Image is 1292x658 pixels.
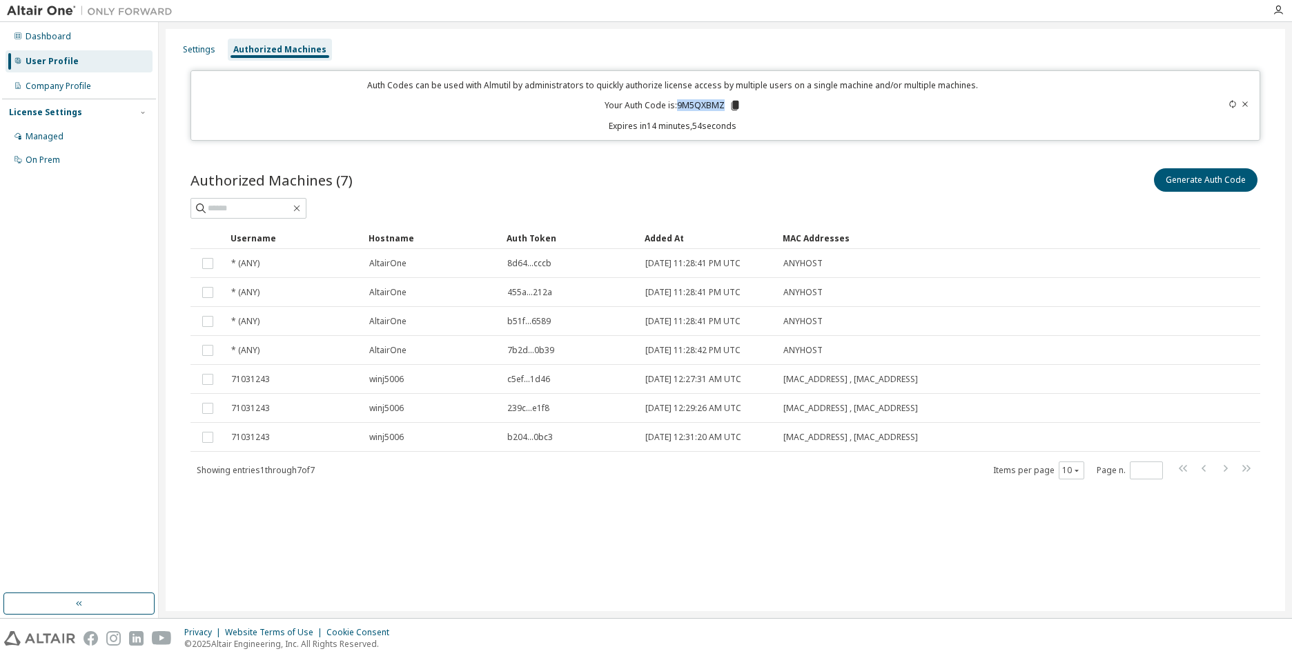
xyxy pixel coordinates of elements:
[4,631,75,646] img: altair_logo.svg
[199,120,1146,132] p: Expires in 14 minutes, 54 seconds
[26,31,71,42] div: Dashboard
[1062,465,1081,476] button: 10
[326,627,398,638] div: Cookie Consent
[199,79,1146,91] p: Auth Codes can be used with Almutil by administrators to quickly authorize license access by mult...
[369,374,404,385] span: winj5006
[26,131,63,142] div: Managed
[184,638,398,650] p: © 2025 Altair Engineering, Inc. All Rights Reserved.
[783,345,823,356] span: ANYHOST
[231,316,260,327] span: * (ANY)
[369,432,404,443] span: winj5006
[183,44,215,55] div: Settings
[507,374,550,385] span: c5ef...1d46
[369,227,496,249] div: Hostname
[369,403,404,414] span: winj5006
[231,258,260,269] span: * (ANY)
[783,432,918,443] span: [MAC_ADDRESS] , [MAC_ADDRESS]
[369,258,407,269] span: AltairOne
[233,44,326,55] div: Authorized Machines
[106,631,121,646] img: instagram.svg
[645,316,741,327] span: [DATE] 11:28:41 PM UTC
[645,403,741,414] span: [DATE] 12:29:26 AM UTC
[507,345,554,356] span: 7b2d...0b39
[7,4,179,18] img: Altair One
[369,345,407,356] span: AltairOne
[645,287,741,298] span: [DATE] 11:28:41 PM UTC
[507,403,549,414] span: 239c...e1f8
[231,287,260,298] span: * (ANY)
[993,461,1084,479] span: Items per page
[26,154,60,166] div: On Prem
[231,432,270,443] span: 71031243
[231,403,270,414] span: 71031243
[645,227,772,249] div: Added At
[129,631,144,646] img: linkedin.svg
[783,403,918,414] span: [MAC_ADDRESS] , [MAC_ADDRESS]
[783,227,1119,249] div: MAC Addresses
[225,627,326,638] div: Website Terms of Use
[1097,461,1163,479] span: Page n.
[152,631,172,646] img: youtube.svg
[26,81,91,92] div: Company Profile
[783,374,918,385] span: [MAC_ADDRESS] , [MAC_ADDRESS]
[231,345,260,356] span: * (ANY)
[231,227,358,249] div: Username
[783,287,823,298] span: ANYHOST
[645,432,741,443] span: [DATE] 12:31:20 AM UTC
[645,258,741,269] span: [DATE] 11:28:41 PM UTC
[783,258,823,269] span: ANYHOST
[645,345,741,356] span: [DATE] 11:28:42 PM UTC
[507,432,553,443] span: b204...0bc3
[231,374,270,385] span: 71031243
[84,631,98,646] img: facebook.svg
[190,170,353,190] span: Authorized Machines (7)
[507,287,552,298] span: 455a...212a
[26,56,79,67] div: User Profile
[605,99,741,112] p: Your Auth Code is: 9M5QXBMZ
[369,316,407,327] span: AltairOne
[184,627,225,638] div: Privacy
[507,316,551,327] span: b51f...6589
[507,258,551,269] span: 8d64...cccb
[369,287,407,298] span: AltairOne
[645,374,741,385] span: [DATE] 12:27:31 AM UTC
[783,316,823,327] span: ANYHOST
[9,107,82,118] div: License Settings
[507,227,634,249] div: Auth Token
[1154,168,1257,192] button: Generate Auth Code
[197,464,315,476] span: Showing entries 1 through 7 of 7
